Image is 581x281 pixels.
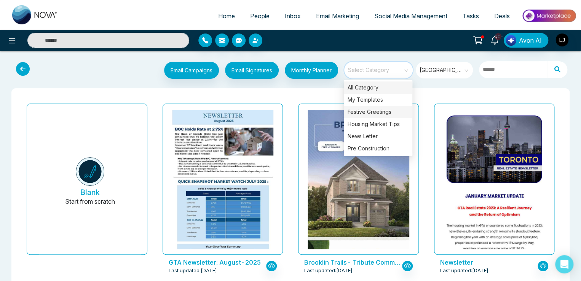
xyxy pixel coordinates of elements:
span: Last updated: [DATE] [440,267,488,275]
img: novacrm [76,157,104,186]
button: Avon AI [504,33,548,48]
a: Tasks [455,9,487,23]
a: Email Signatures [219,62,279,81]
div: Pre Construction [344,142,412,155]
p: Brooklin Trails- Tribute Communities [304,258,402,267]
button: BlankStart from scratch [39,110,141,254]
div: Festive Greetings [344,106,412,118]
span: 10+ [495,33,501,40]
span: Inbox [285,12,301,20]
p: GTA Newsletter: August-2025 [169,258,266,267]
button: Monthly Planner [285,62,338,79]
span: Tasks [463,12,479,20]
a: Email Campaigns [158,66,219,73]
div: My Templates [344,94,412,106]
span: People [250,12,270,20]
a: Email Marketing [308,9,367,23]
img: Nova CRM Logo [12,5,58,24]
span: Home [218,12,235,20]
button: Email Campaigns [164,62,219,79]
span: Social Media Management [374,12,447,20]
div: News Letter [344,130,412,142]
span: Last updated: [DATE] [169,267,217,275]
a: Monthly Planner [279,62,338,81]
a: People [243,9,277,23]
a: 10+ [485,33,504,46]
div: All Category [344,81,412,94]
span: Deals [494,12,510,20]
p: Newsletter [440,258,538,267]
span: Last updated: [DATE] [304,267,353,275]
a: Home [211,9,243,23]
span: Email Marketing [316,12,359,20]
img: User Avatar [555,34,568,46]
img: Market-place.gif [521,7,576,24]
p: Start from scratch [65,197,115,215]
div: Open Intercom Messenger [555,255,573,273]
span: Ontario [420,64,470,76]
a: Inbox [277,9,308,23]
span: Avon AI [519,36,542,45]
button: Email Signatures [225,62,279,79]
img: Lead Flow [506,35,516,46]
div: Housing Market Tips [344,118,412,130]
a: Deals [487,9,517,23]
a: Social Media Management [367,9,455,23]
h5: Blank [80,188,100,197]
